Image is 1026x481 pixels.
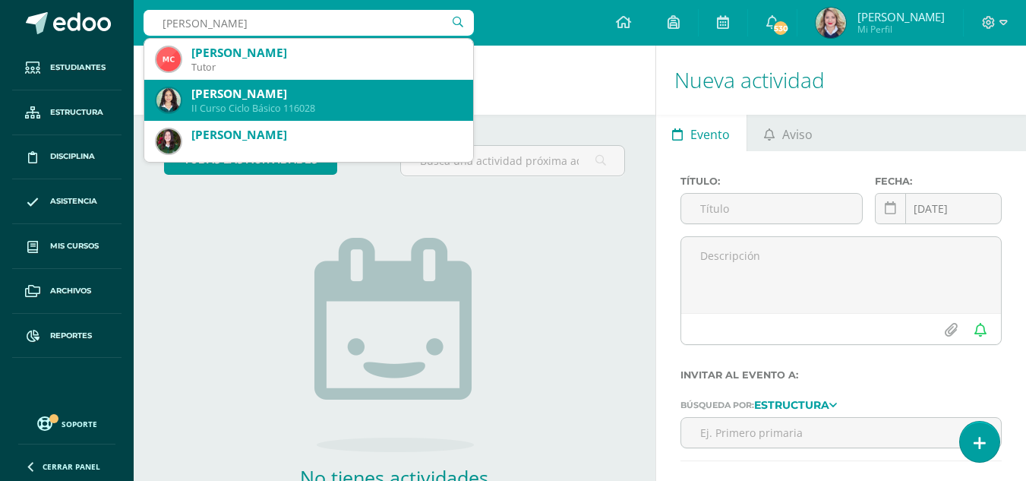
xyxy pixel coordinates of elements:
[156,129,181,153] img: 74820bf1c712b0c859859c8e578334b6.png
[857,23,945,36] span: Mi Perfil
[144,10,474,36] input: Busca un usuario...
[191,86,461,102] div: [PERSON_NAME]
[50,330,92,342] span: Reportes
[680,400,754,410] span: Búsqueda por:
[656,115,747,151] a: Evento
[681,194,862,223] input: Título
[875,176,1002,187] label: Fecha:
[50,62,106,74] span: Estudiantes
[690,116,730,153] span: Evento
[50,195,97,207] span: Asistencia
[50,240,99,252] span: Mis cursos
[50,285,91,297] span: Archivos
[754,398,829,412] strong: Estructura
[12,90,122,135] a: Estructura
[191,127,461,143] div: [PERSON_NAME]
[12,269,122,314] a: Archivos
[12,179,122,224] a: Asistencia
[772,20,789,36] span: 530
[43,461,100,472] span: Cerrar panel
[18,413,115,433] a: Soporte
[681,418,1001,448] input: Ej. Primero primaria
[816,8,846,38] img: c3ba4bc82f539d18ce1ea45118c47ae0.png
[12,224,122,269] a: Mis cursos
[12,135,122,180] a: Disciplina
[680,176,863,187] label: Título:
[50,106,103,119] span: Estructura
[191,61,461,74] div: Tutor
[156,47,181,71] img: 447e56cc469f47fc637eaece98bd3ba4.png
[12,314,122,359] a: Reportes
[754,399,837,410] a: Estructura
[674,46,1008,115] h1: Nueva actividad
[680,369,1002,381] label: Invitar al evento a:
[156,88,181,112] img: 630113e3c11eaf4d2372eacf1d972cf3.png
[747,115,829,151] a: Aviso
[50,150,95,163] span: Disciplina
[191,102,461,115] div: II Curso Ciclo Básico 116028
[401,146,623,176] input: Busca una actividad próxima aquí...
[62,419,97,429] span: Soporte
[12,46,122,90] a: Estudiantes
[782,116,813,153] span: Aviso
[876,194,1001,223] input: Fecha de entrega
[191,45,461,61] div: [PERSON_NAME]
[314,238,474,452] img: no_activities.png
[857,9,945,24] span: [PERSON_NAME]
